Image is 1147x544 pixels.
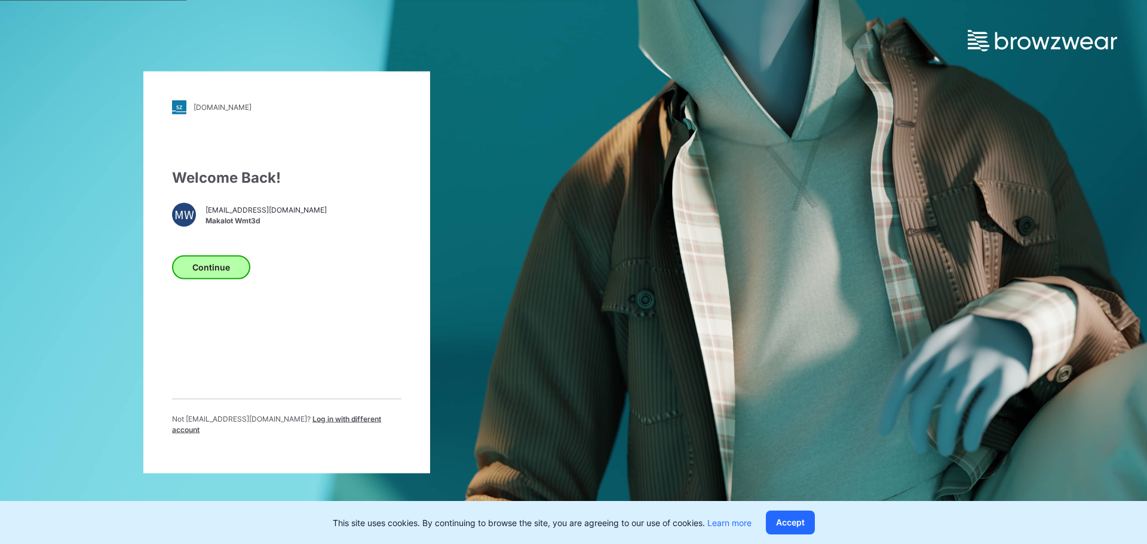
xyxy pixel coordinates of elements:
[333,517,752,529] p: This site uses cookies. By continuing to browse the site, you are agreeing to our use of cookies.
[206,205,327,216] span: [EMAIL_ADDRESS][DOMAIN_NAME]
[968,30,1117,51] img: browzwear-logo.e42bd6dac1945053ebaf764b6aa21510.svg
[707,518,752,528] a: Learn more
[766,511,815,534] button: Accept
[206,216,327,226] span: Makalot Wmt3d
[172,202,196,226] div: MW
[172,100,186,114] img: stylezone-logo.562084cfcfab977791bfbf7441f1a819.svg
[194,103,252,112] div: [DOMAIN_NAME]
[172,100,401,114] a: [DOMAIN_NAME]
[172,413,401,435] p: Not [EMAIL_ADDRESS][DOMAIN_NAME] ?
[172,255,250,279] button: Continue
[172,167,401,188] div: Welcome Back!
